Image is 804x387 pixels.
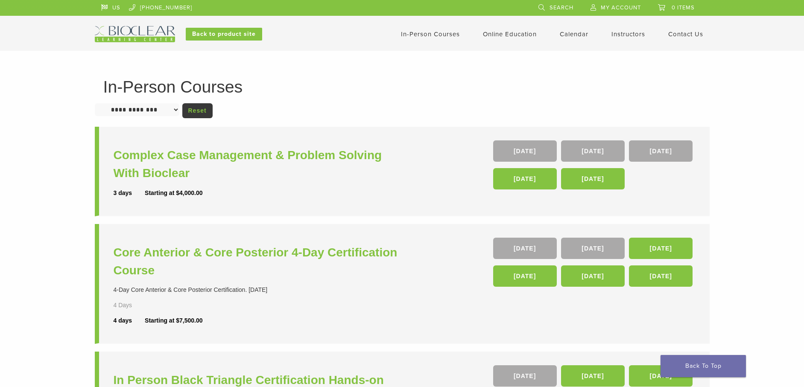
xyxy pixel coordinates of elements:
[629,238,693,259] a: [DATE]
[629,265,693,287] a: [DATE]
[483,30,537,38] a: Online Education
[493,140,695,194] div: , , , ,
[550,4,573,11] span: Search
[145,189,202,198] div: Starting at $4,000.00
[661,355,746,377] a: Back To Top
[629,365,693,387] a: [DATE]
[493,365,557,387] a: [DATE]
[114,285,404,294] div: 4-Day Core Anterior & Core Posterior Certification. [DATE]
[493,238,695,291] div: , , , , ,
[611,30,645,38] a: Instructors
[114,189,145,198] div: 3 days
[561,365,625,387] a: [DATE]
[103,79,701,95] h1: In-Person Courses
[561,168,625,189] a: [DATE]
[493,168,557,189] a: [DATE]
[145,316,202,325] div: Starting at $7,500.00
[186,28,262,41] a: Back to product site
[601,4,641,11] span: My Account
[561,265,625,287] a: [DATE]
[114,316,145,325] div: 4 days
[560,30,588,38] a: Calendar
[561,140,625,162] a: [DATE]
[493,140,557,162] a: [DATE]
[182,103,213,118] a: Reset
[629,140,693,162] a: [DATE]
[95,26,175,42] img: Bioclear
[672,4,695,11] span: 0 items
[561,238,625,259] a: [DATE]
[114,244,404,279] a: Core Anterior & Core Posterior 4-Day Certification Course
[668,30,703,38] a: Contact Us
[493,265,557,287] a: [DATE]
[401,30,460,38] a: In-Person Courses
[493,238,557,259] a: [DATE]
[114,301,157,310] div: 4 Days
[114,146,404,182] a: Complex Case Management & Problem Solving With Bioclear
